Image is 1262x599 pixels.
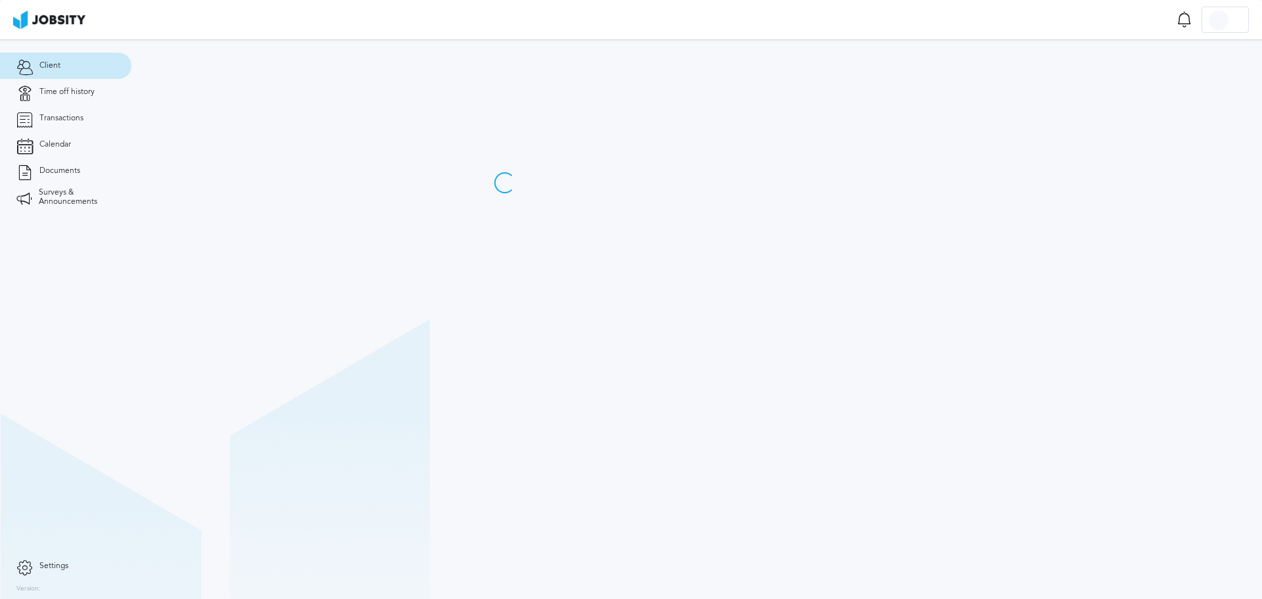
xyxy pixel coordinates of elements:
[39,87,95,97] span: Time off history
[39,140,71,149] span: Calendar
[39,188,115,206] span: Surveys & Announcements
[39,562,68,571] span: Settings
[16,585,41,593] label: Version:
[39,61,60,70] span: Client
[39,114,83,123] span: Transactions
[13,11,85,29] img: ab4bad089aa723f57921c736e9817d99.png
[39,166,80,176] span: Documents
